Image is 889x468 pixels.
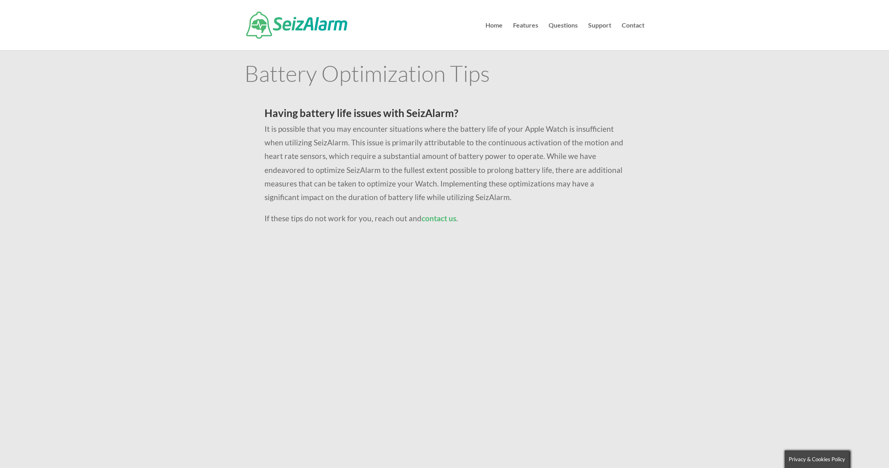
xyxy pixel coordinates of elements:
[513,22,538,50] a: Features
[485,22,503,50] a: Home
[422,214,456,223] a: contact us
[588,22,611,50] a: Support
[549,22,578,50] a: Questions
[818,437,880,459] iframe: Help widget launcher
[265,212,624,225] p: If these tips do not work for you, reach out and .
[246,12,347,39] img: SeizAlarm
[245,62,644,88] h1: Battery Optimization Tips
[265,108,624,122] h2: Having battery life issues with SeizAlarm?
[789,456,845,462] span: Privacy & Cookies Policy
[622,22,644,50] a: Contact
[265,124,623,202] span: It is possible that you may encounter situations where the battery life of your Apple Watch is in...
